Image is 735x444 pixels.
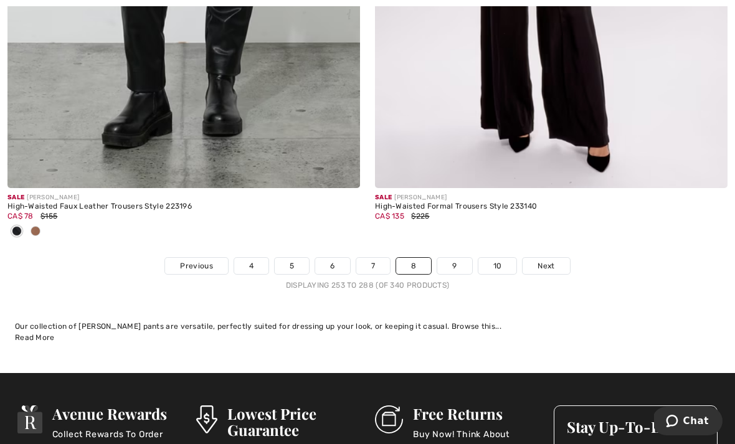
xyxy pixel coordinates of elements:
span: Next [538,260,554,272]
span: CA$ 135 [375,212,404,220]
span: $155 [40,212,57,220]
a: 4 [234,258,268,274]
iframe: Opens a widget where you can chat to one of our agents [654,407,723,438]
span: CA$ 78 [7,212,34,220]
a: 10 [478,258,517,274]
div: [PERSON_NAME] [7,193,360,202]
a: 7 [356,258,390,274]
a: 5 [275,258,309,274]
h3: Free Returns [413,405,539,422]
div: High-Waisted Formal Trousers Style 233140 [375,202,728,211]
img: Free Returns [375,405,403,433]
img: Avenue Rewards [17,405,42,433]
div: Nutmeg [26,222,45,242]
h3: Lowest Price Guarantee [227,405,360,438]
div: Black [7,222,26,242]
span: Sale [375,194,392,201]
a: 6 [315,258,349,274]
a: 9 [437,258,472,274]
span: Sale [7,194,24,201]
span: Read More [15,333,55,342]
div: High-Waisted Faux Leather Trousers Style 223196 [7,202,360,211]
div: Our collection of [PERSON_NAME] pants are versatile, perfectly suited for dressing up your look, ... [15,321,720,332]
a: Previous [165,258,227,274]
a: 8 [396,258,431,274]
img: Lowest Price Guarantee [196,405,217,433]
span: $225 [411,212,429,220]
a: Next [523,258,569,274]
h3: Avenue Rewards [52,405,181,422]
h3: Stay Up-To-Date [567,418,704,435]
span: Previous [180,260,212,272]
div: [PERSON_NAME] [375,193,728,202]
